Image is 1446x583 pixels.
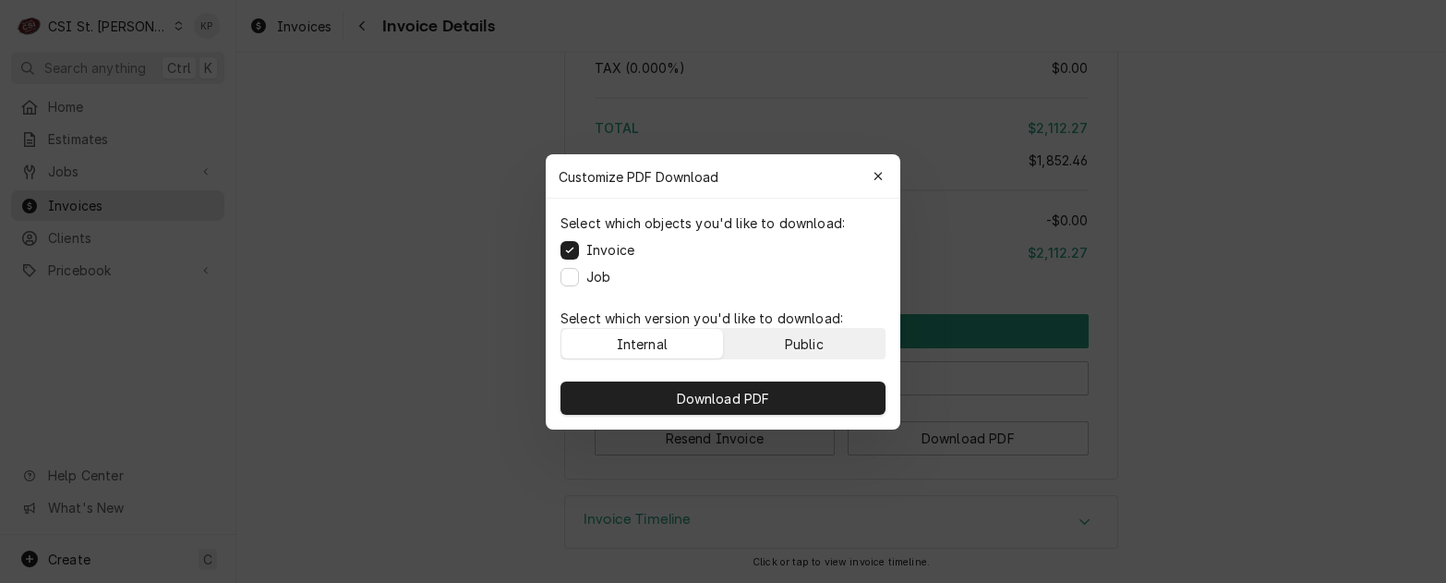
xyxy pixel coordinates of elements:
div: Internal [617,334,668,353]
span: Download PDF [673,388,774,407]
label: Invoice [586,240,634,260]
p: Select which version you'd like to download: [560,309,886,328]
div: Public [785,334,824,353]
p: Select which objects you'd like to download: [560,213,845,233]
button: Download PDF [560,382,886,415]
label: Job [586,267,610,286]
div: Customize PDF Download [546,154,900,199]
